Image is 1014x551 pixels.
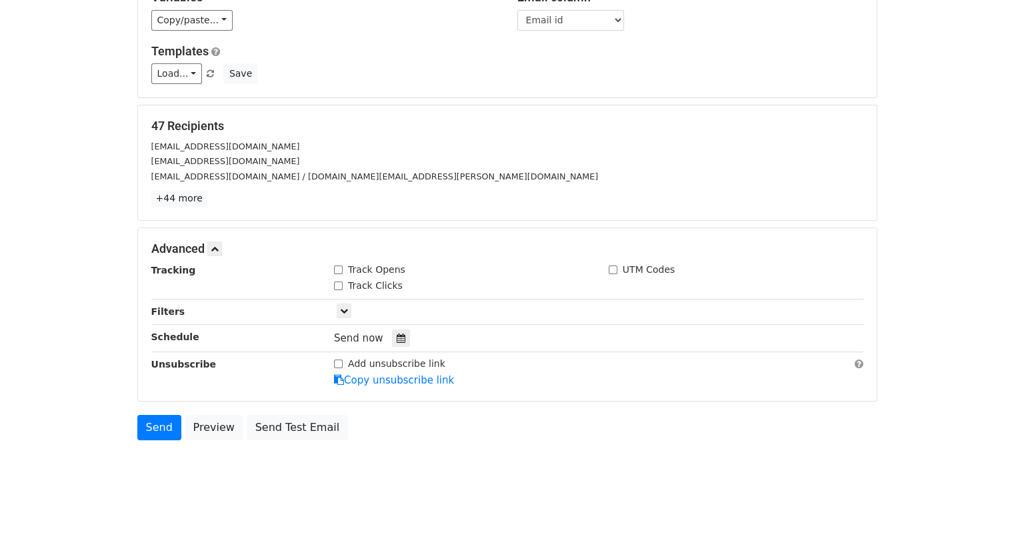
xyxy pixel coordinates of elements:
[151,306,185,317] strong: Filters
[151,241,863,256] h5: Advanced
[151,171,599,181] small: [EMAIL_ADDRESS][DOMAIN_NAME] / [DOMAIN_NAME][EMAIL_ADDRESS][PERSON_NAME][DOMAIN_NAME]
[334,332,383,344] span: Send now
[623,263,675,277] label: UTM Codes
[223,63,258,84] button: Save
[334,374,454,386] a: Copy unsubscribe link
[151,156,300,166] small: [EMAIL_ADDRESS][DOMAIN_NAME]
[151,265,196,275] strong: Tracking
[151,119,863,133] h5: 47 Recipients
[151,63,203,84] a: Load...
[185,415,243,440] a: Preview
[151,44,209,58] a: Templates
[151,10,233,31] a: Copy/paste...
[151,359,217,370] strong: Unsubscribe
[151,190,207,207] a: +44 more
[348,263,405,277] label: Track Opens
[348,279,403,293] label: Track Clicks
[137,415,181,440] a: Send
[151,141,300,151] small: [EMAIL_ADDRESS][DOMAIN_NAME]
[947,487,1014,551] iframe: Chat Widget
[247,415,348,440] a: Send Test Email
[151,332,199,342] strong: Schedule
[348,357,445,371] label: Add unsubscribe link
